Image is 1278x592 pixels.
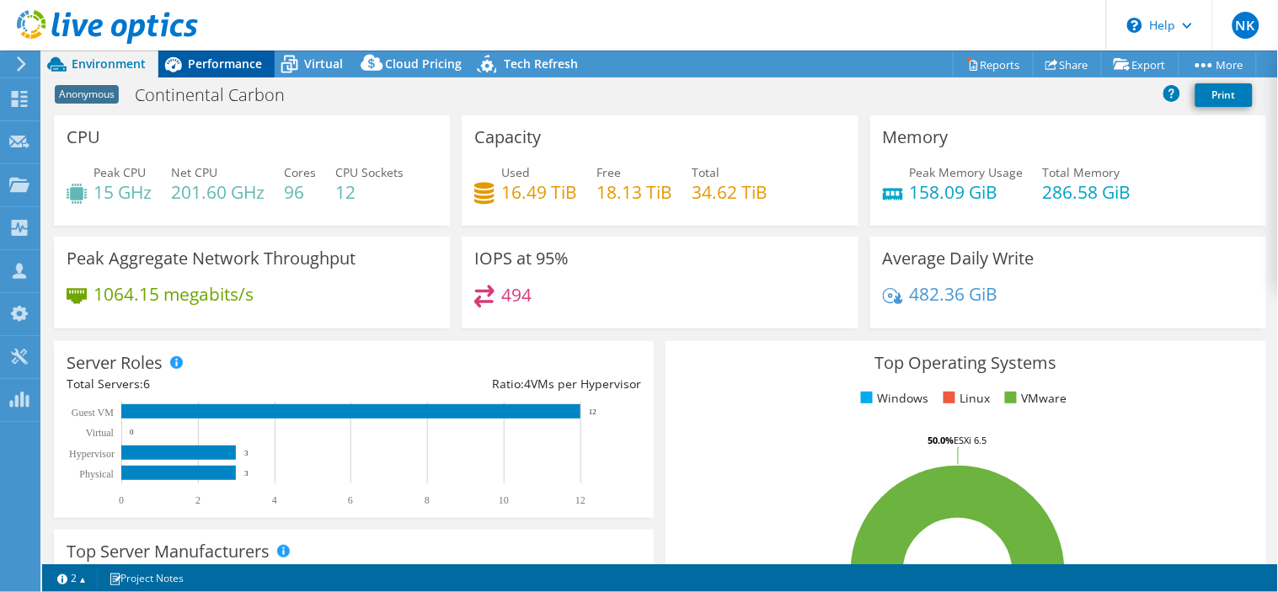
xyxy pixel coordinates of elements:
tspan: 50.0% [928,434,954,446]
text: 0 [119,494,124,506]
h3: Average Daily Write [883,249,1035,268]
span: Total [692,164,719,180]
text: 10 [499,494,509,506]
text: 6 [348,494,353,506]
a: Share [1033,51,1102,77]
span: Virtual [304,56,343,72]
span: CPU Sockets [335,164,404,180]
text: 3 [244,449,249,457]
text: 8 [425,494,430,506]
text: 12 [589,408,596,416]
span: Tech Refresh [504,56,578,72]
h4: 96 [284,183,316,201]
a: Project Notes [97,568,195,589]
text: Physical [79,468,114,480]
h3: Server Roles [67,354,163,372]
text: Virtual [86,427,115,439]
span: 6 [143,376,150,392]
h3: Memory [883,128,949,147]
h4: 16.49 TiB [501,183,577,201]
text: Hypervisor [69,448,115,460]
text: 12 [575,494,586,506]
a: Reports [953,51,1034,77]
li: Windows [857,389,928,408]
h3: CPU [67,128,100,147]
svg: \n [1127,18,1142,33]
h4: 34.62 TiB [692,183,767,201]
text: 4 [272,494,277,506]
h4: Total Manufacturers: [67,563,641,582]
h3: Peak Aggregate Network Throughput [67,249,356,268]
tspan: ESXi 6.5 [954,434,987,446]
a: 2 [45,568,98,589]
text: 3 [244,469,249,477]
h4: 201.60 GHz [171,183,265,201]
span: Cores [284,164,316,180]
span: Net CPU [171,164,217,180]
h4: 482.36 GiB [910,285,998,303]
h3: Capacity [474,128,541,147]
h1: Continental Carbon [127,86,311,104]
span: Free [596,164,621,180]
h4: 494 [501,285,532,304]
text: 0 [130,428,134,436]
a: Print [1195,83,1253,107]
span: Environment [72,56,146,72]
span: Cloud Pricing [385,56,462,72]
h4: 286.58 GiB [1043,183,1131,201]
span: Used [501,164,530,180]
span: Total Memory [1043,164,1120,180]
li: VMware [1001,389,1067,408]
div: Total Servers: [67,375,354,393]
span: Performance [188,56,262,72]
text: Guest VM [72,407,114,419]
text: 2 [195,494,201,506]
a: More [1179,51,1257,77]
h3: Top Operating Systems [678,354,1253,372]
span: Peak Memory Usage [910,164,1024,180]
div: Ratio: VMs per Hypervisor [354,375,641,393]
h3: IOPS at 95% [474,249,569,268]
a: Export [1101,51,1179,77]
span: NK [1233,12,1259,39]
span: Anonymous [55,85,119,104]
h4: 158.09 GiB [910,183,1024,201]
span: 4 [524,376,531,392]
h4: 15 GHz [94,183,152,201]
li: Linux [939,389,990,408]
h4: 1064.15 megabits/s [94,285,254,303]
h4: 12 [335,183,404,201]
h4: 18.13 TiB [596,183,672,201]
h3: Top Server Manufacturers [67,542,270,561]
span: Peak CPU [94,164,146,180]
